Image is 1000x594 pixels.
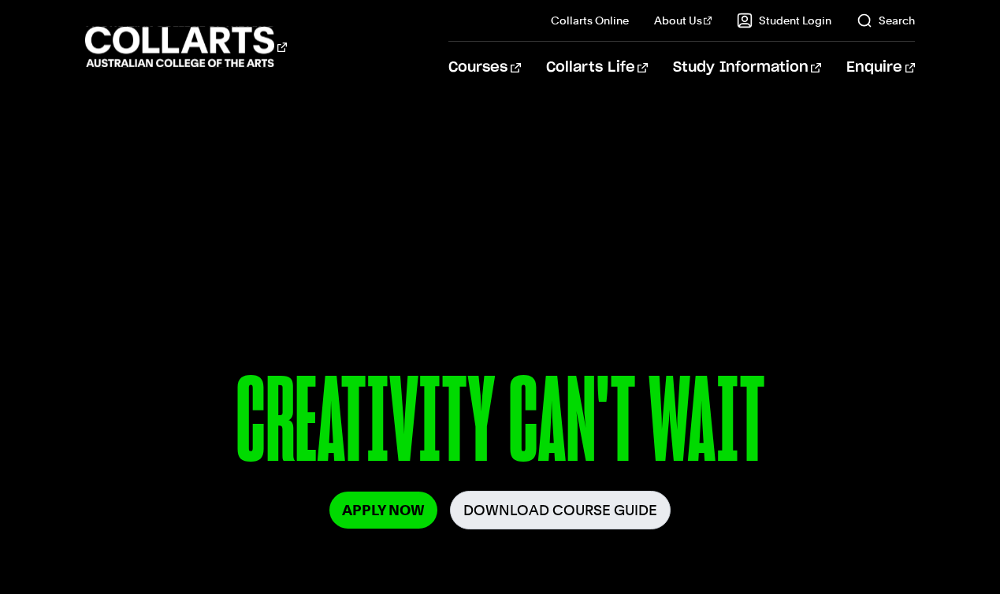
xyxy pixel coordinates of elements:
[450,491,671,529] a: Download Course Guide
[551,13,629,28] a: Collarts Online
[654,13,712,28] a: About Us
[546,42,648,94] a: Collarts Life
[673,42,821,94] a: Study Information
[85,361,915,491] p: CREATIVITY CAN'T WAIT
[846,42,915,94] a: Enquire
[737,13,831,28] a: Student Login
[85,24,287,69] div: Go to homepage
[329,492,437,529] a: Apply Now
[448,42,520,94] a: Courses
[857,13,915,28] a: Search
